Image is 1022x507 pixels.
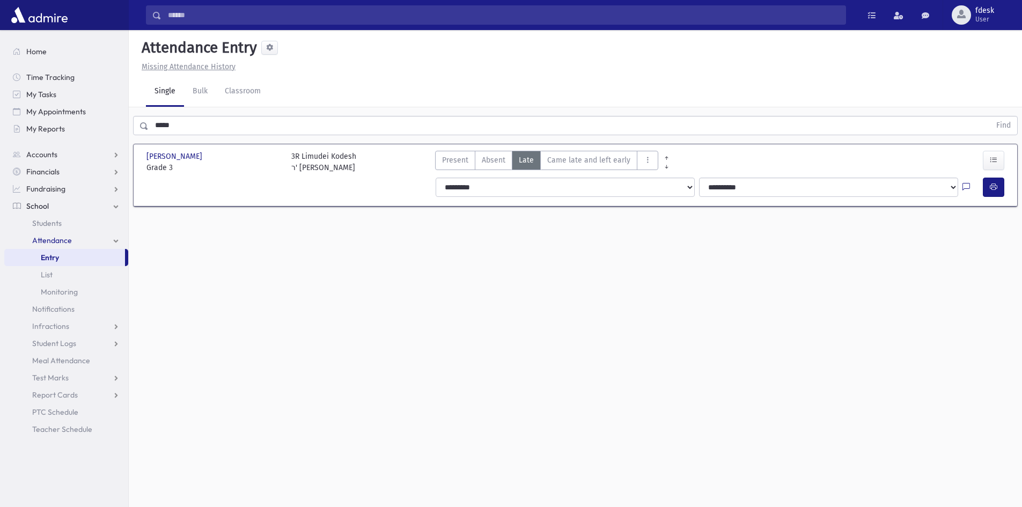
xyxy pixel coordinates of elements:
[4,232,128,249] a: Attendance
[4,146,128,163] a: Accounts
[4,180,128,197] a: Fundraising
[146,77,184,107] a: Single
[519,155,534,166] span: Late
[4,215,128,232] a: Students
[32,304,75,314] span: Notifications
[4,103,128,120] a: My Appointments
[435,151,658,173] div: AttTypes
[32,424,92,434] span: Teacher Schedule
[4,335,128,352] a: Student Logs
[41,287,78,297] span: Monitoring
[26,47,47,56] span: Home
[26,150,57,159] span: Accounts
[184,77,216,107] a: Bulk
[26,72,75,82] span: Time Tracking
[4,318,128,335] a: Infractions
[41,253,59,262] span: Entry
[4,369,128,386] a: Test Marks
[4,300,128,318] a: Notifications
[32,218,62,228] span: Students
[32,339,76,348] span: Student Logs
[26,184,65,194] span: Fundraising
[32,321,69,331] span: Infractions
[4,69,128,86] a: Time Tracking
[32,407,78,417] span: PTC Schedule
[32,236,72,245] span: Attendance
[146,162,281,173] span: Grade 3
[291,151,356,173] div: 3R Limudei Kodesh ר' [PERSON_NAME]
[41,270,53,280] span: List
[4,352,128,369] a: Meal Attendance
[142,62,236,71] u: Missing Attendance History
[26,167,60,177] span: Financials
[216,77,269,107] a: Classroom
[4,386,128,403] a: Report Cards
[442,155,468,166] span: Present
[4,283,128,300] a: Monitoring
[4,421,128,438] a: Teacher Schedule
[4,86,128,103] a: My Tasks
[137,62,236,71] a: Missing Attendance History
[26,107,86,116] span: My Appointments
[9,4,70,26] img: AdmirePro
[4,266,128,283] a: List
[161,5,845,25] input: Search
[137,39,257,57] h5: Attendance Entry
[4,249,125,266] a: Entry
[4,120,128,137] a: My Reports
[4,403,128,421] a: PTC Schedule
[32,373,69,383] span: Test Marks
[4,43,128,60] a: Home
[32,390,78,400] span: Report Cards
[4,163,128,180] a: Financials
[4,197,128,215] a: School
[146,151,204,162] span: [PERSON_NAME]
[975,15,994,24] span: User
[26,201,49,211] span: School
[482,155,505,166] span: Absent
[26,124,65,134] span: My Reports
[990,116,1017,135] button: Find
[26,90,56,99] span: My Tasks
[32,356,90,365] span: Meal Attendance
[547,155,630,166] span: Came late and left early
[975,6,994,15] span: fdesk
